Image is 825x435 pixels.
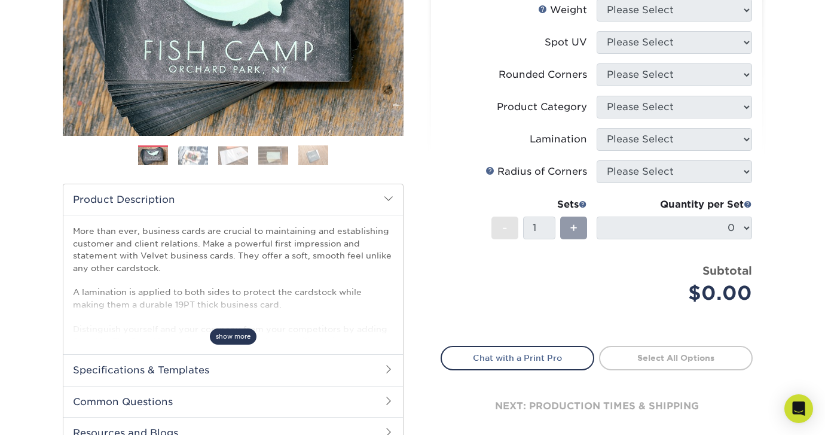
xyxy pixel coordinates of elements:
img: Business Cards 03 [218,146,248,165]
img: Business Cards 05 [298,145,328,166]
img: Business Cards 01 [138,141,168,171]
div: $0.00 [606,279,752,308]
h2: Common Questions [63,386,403,417]
div: Weight [538,3,587,17]
div: Rounded Corners [499,68,587,82]
h2: Product Description [63,184,403,215]
div: Open Intercom Messenger [784,394,813,423]
div: Lamination [530,132,587,147]
img: Business Cards 02 [178,146,208,165]
span: + [570,219,577,237]
span: show more [210,328,256,345]
a: Select All Options [599,346,753,370]
div: Quantity per Set [597,197,752,212]
h2: Specifications & Templates [63,354,403,385]
strong: Subtotal [702,264,752,277]
div: Product Category [497,100,587,114]
span: - [502,219,508,237]
div: Radius of Corners [485,165,587,179]
div: Spot UV [545,35,587,50]
div: Sets [491,197,587,212]
a: Chat with a Print Pro [441,346,594,370]
p: More than ever, business cards are crucial to maintaining and establishing customer and client re... [73,225,393,420]
img: Business Cards 04 [258,146,288,165]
